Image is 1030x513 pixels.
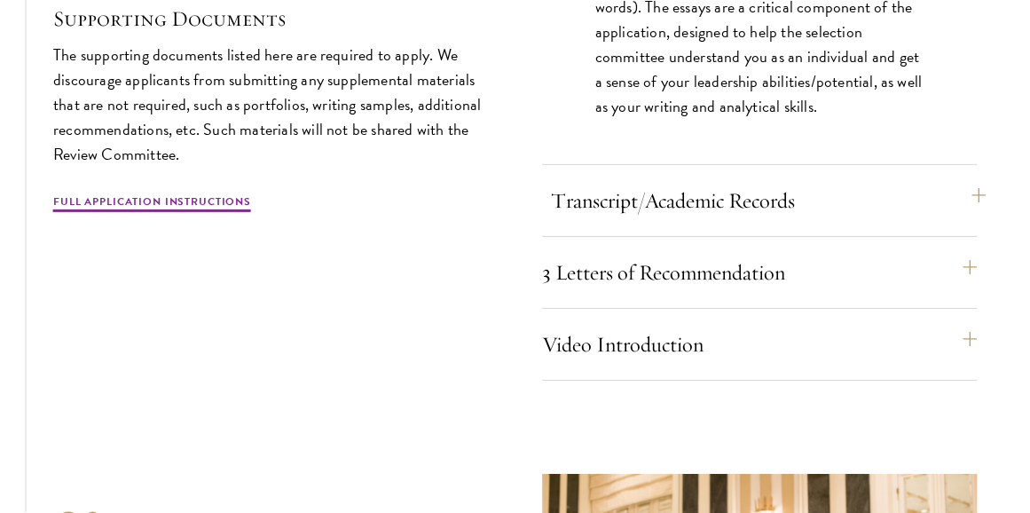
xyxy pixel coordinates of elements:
button: Transcript/Academic Records [551,179,987,222]
h3: Supporting Documents [53,4,489,34]
button: Video Introduction [542,323,978,366]
button: 3 Letters of Recommendation [542,251,978,294]
p: The supporting documents listed here are required to apply. We discourage applicants from submitt... [53,43,489,167]
a: Full Application Instructions [53,193,251,215]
